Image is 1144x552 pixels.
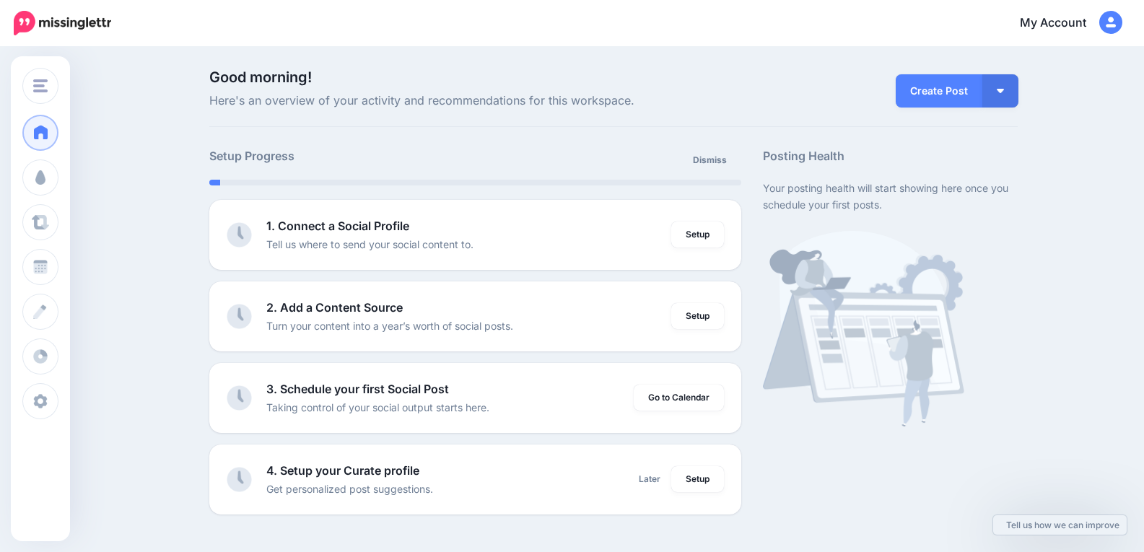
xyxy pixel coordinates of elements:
[266,382,449,396] b: 3. Schedule your first Social Post
[227,385,252,411] img: clock-grey.png
[763,231,964,426] img: calendar-waiting.png
[209,147,475,165] h5: Setup Progress
[671,222,724,247] a: Setup
[33,79,48,92] img: menu.png
[209,92,741,110] span: Here's an overview of your activity and recommendations for this workspace.
[266,317,513,334] p: Turn your content into a year’s worth of social posts.
[763,147,1018,165] h5: Posting Health
[266,300,403,315] b: 2. Add a Content Source
[227,304,252,329] img: clock-grey.png
[1005,6,1122,41] a: My Account
[671,303,724,329] a: Setup
[630,466,669,492] a: Later
[14,11,111,35] img: Missinglettr
[993,515,1127,535] a: Tell us how we can improve
[266,399,489,416] p: Taking control of your social output starts here.
[266,481,433,497] p: Get personalized post suggestions.
[209,69,312,86] span: Good morning!
[684,147,735,173] a: Dismiss
[896,74,982,108] a: Create Post
[634,385,724,411] a: Go to Calendar
[763,180,1018,213] p: Your posting health will start showing here once you schedule your first posts.
[227,222,252,247] img: clock-grey.png
[266,236,473,253] p: Tell us where to send your social content to.
[266,463,419,478] b: 4. Setup your Curate profile
[671,466,724,492] a: Setup
[227,467,252,492] img: clock-grey.png
[997,89,1004,93] img: arrow-down-white.png
[266,219,409,233] b: 1. Connect a Social Profile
